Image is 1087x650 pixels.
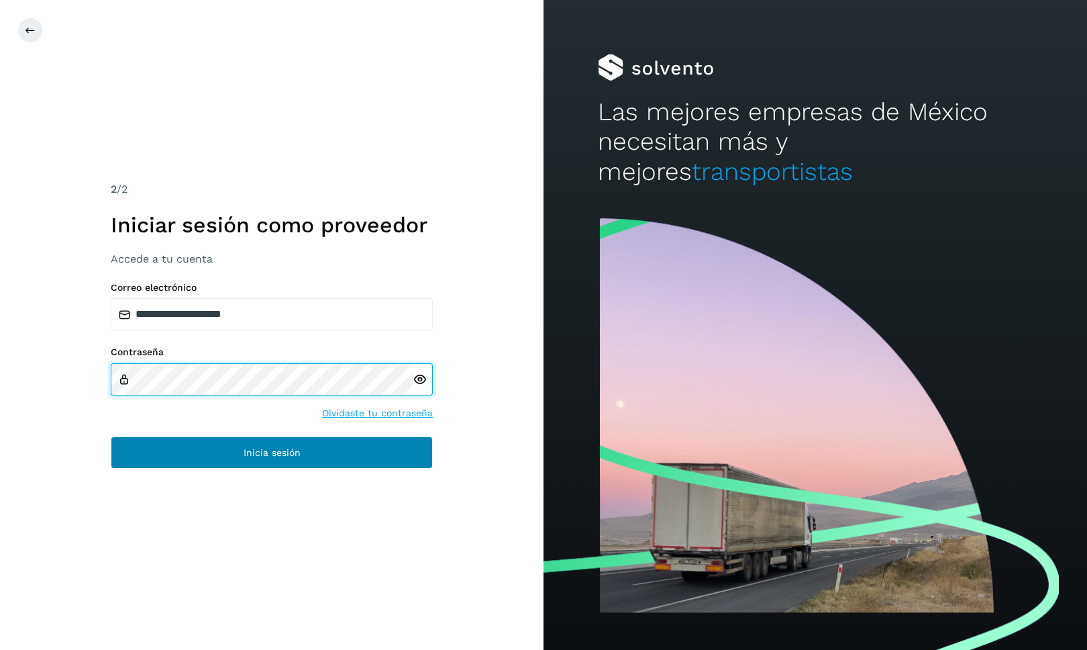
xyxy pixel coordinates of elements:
h2: Las mejores empresas de México necesitan más y mejores [598,97,1033,187]
h1: Iniciar sesión como proveedor [111,212,433,238]
div: /2 [111,181,433,197]
label: Correo electrónico [111,282,433,293]
span: Inicia sesión [244,448,301,457]
button: Inicia sesión [111,436,433,469]
label: Contraseña [111,346,433,358]
a: Olvidaste tu contraseña [322,406,433,420]
span: 2 [111,183,117,195]
h3: Accede a tu cuenta [111,252,433,265]
span: transportistas [692,157,853,186]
